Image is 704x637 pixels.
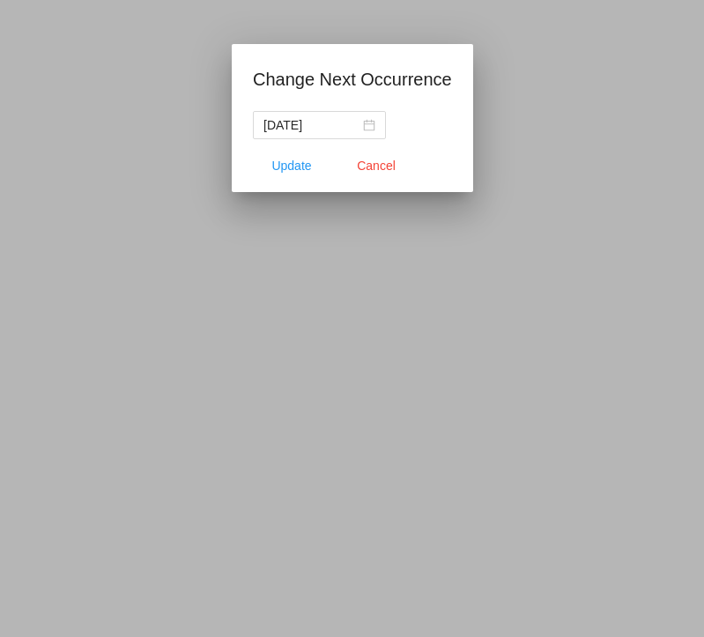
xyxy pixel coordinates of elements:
h1: Change Next Occurrence [253,65,452,93]
button: Close dialog [337,150,415,181]
button: Update [253,150,330,181]
input: Select date [263,115,359,135]
span: Cancel [357,159,396,173]
span: Update [271,159,311,173]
